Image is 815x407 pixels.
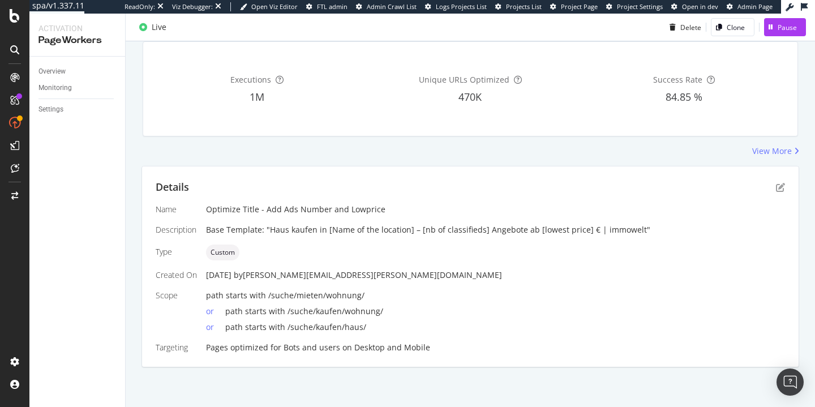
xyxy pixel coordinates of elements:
[665,18,701,36] button: Delete
[776,183,785,192] div: pen-to-square
[666,90,702,104] span: 84.85 %
[778,22,797,32] div: Pause
[777,369,804,396] div: Open Intercom Messenger
[752,145,792,157] div: View More
[225,306,383,316] span: path starts with /suche/kaufen/wohnung/
[206,306,225,317] div: or
[230,74,271,85] span: Executions
[752,145,799,157] a: View More
[38,82,117,94] a: Monitoring
[156,269,197,281] div: Created On
[506,2,542,11] span: Projects List
[284,342,340,353] div: Bots and users
[354,342,430,353] div: Desktop and Mobile
[38,23,116,34] div: Activation
[617,2,663,11] span: Project Settings
[436,2,487,11] span: Logs Projects List
[458,90,482,104] span: 470K
[240,2,298,11] a: Open Viz Editor
[425,2,487,11] a: Logs Projects List
[317,2,348,11] span: FTL admin
[206,245,239,260] div: neutral label
[495,2,542,11] a: Projects List
[306,2,348,11] a: FTL admin
[764,18,806,36] button: Pause
[211,249,235,256] span: Custom
[206,290,364,301] span: path starts with /suche/mieten/wohnung/
[653,74,702,85] span: Success Rate
[682,2,718,11] span: Open in dev
[206,224,785,235] div: Base Template: "Haus kaufen in [Name of the location] – [nb of classifieds] Angebote ab [lowest p...
[38,82,72,94] div: Monitoring
[172,2,213,11] div: Viz Debugger:
[251,2,298,11] span: Open Viz Editor
[356,2,417,11] a: Admin Crawl List
[561,2,598,11] span: Project Page
[206,342,785,353] div: Pages optimized for on
[234,269,502,281] div: by [PERSON_NAME][EMAIL_ADDRESS][PERSON_NAME][DOMAIN_NAME]
[156,342,197,353] div: Targeting
[711,18,754,36] button: Clone
[156,224,197,235] div: Description
[367,2,417,11] span: Admin Crawl List
[671,2,718,11] a: Open in dev
[156,246,197,258] div: Type
[38,104,117,115] a: Settings
[250,90,264,104] span: 1M
[419,74,509,85] span: Unique URLs Optimized
[38,66,66,78] div: Overview
[38,34,116,47] div: PageWorkers
[152,22,166,33] div: Live
[727,2,773,11] a: Admin Page
[206,269,785,281] div: [DATE]
[550,2,598,11] a: Project Page
[225,322,366,332] span: path starts with /suche/kaufen/haus/
[125,2,155,11] div: ReadOnly:
[38,66,117,78] a: Overview
[606,2,663,11] a: Project Settings
[156,180,189,195] div: Details
[38,104,63,115] div: Settings
[156,290,197,301] div: Scope
[680,22,701,32] div: Delete
[206,204,785,215] div: Optimize Title - Add Ads Number and Lowprice
[727,22,745,32] div: Clone
[206,322,225,333] div: or
[156,204,197,215] div: Name
[737,2,773,11] span: Admin Page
